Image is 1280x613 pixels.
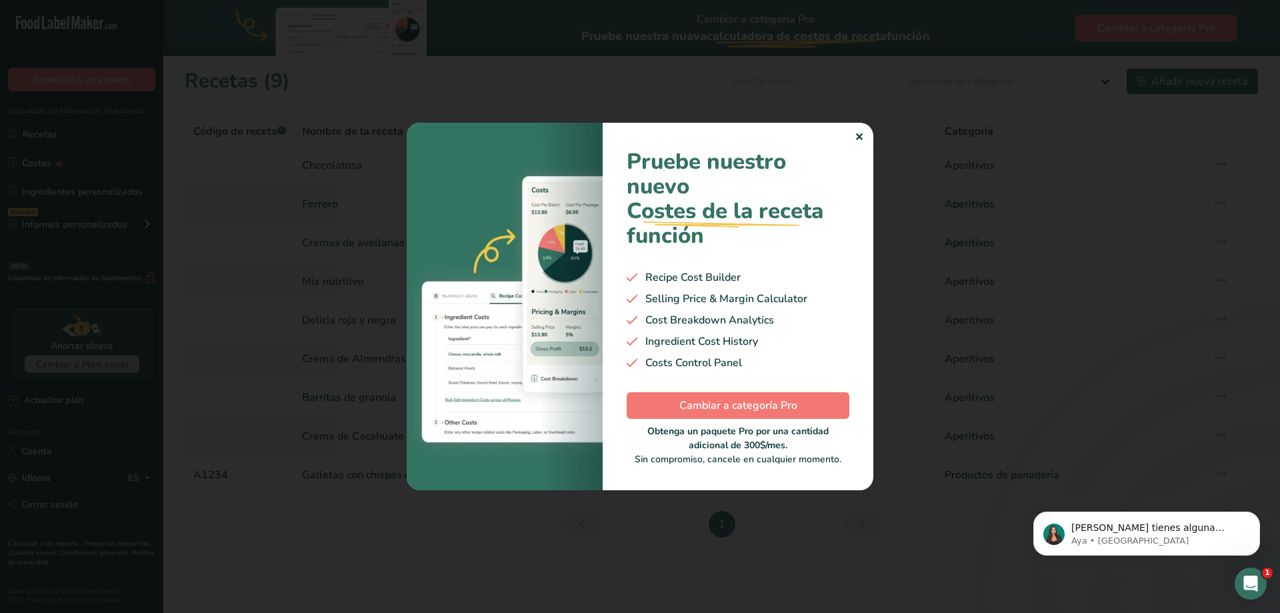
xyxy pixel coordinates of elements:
[627,392,849,419] button: Cambiar a categoría Pro
[627,424,849,466] div: Sin compromiso, cancele en cualquier momento.
[627,334,849,350] div: Ingredient Cost History
[407,123,603,490] img: costing-image-1.bb94421.webp
[679,398,797,414] span: Cambiar a categoría Pro
[627,269,849,285] div: Recipe Cost Builder
[627,355,849,371] div: Costs Control Panel
[627,312,849,328] div: Cost Breakdown Analytics
[627,196,823,226] span: Costes de la receta
[1262,568,1273,578] span: 1
[1235,568,1267,600] iframe: Intercom live chat
[627,424,849,452] div: Obtenga un paquete Pro por una cantidad adicional de 300$/mes.
[627,291,849,307] div: Selling Price & Margin Calculator
[627,149,849,248] h1: Pruebe nuestro nuevo función
[855,129,863,145] div: ✕
[1013,484,1280,577] iframe: Intercom notifications mensaje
